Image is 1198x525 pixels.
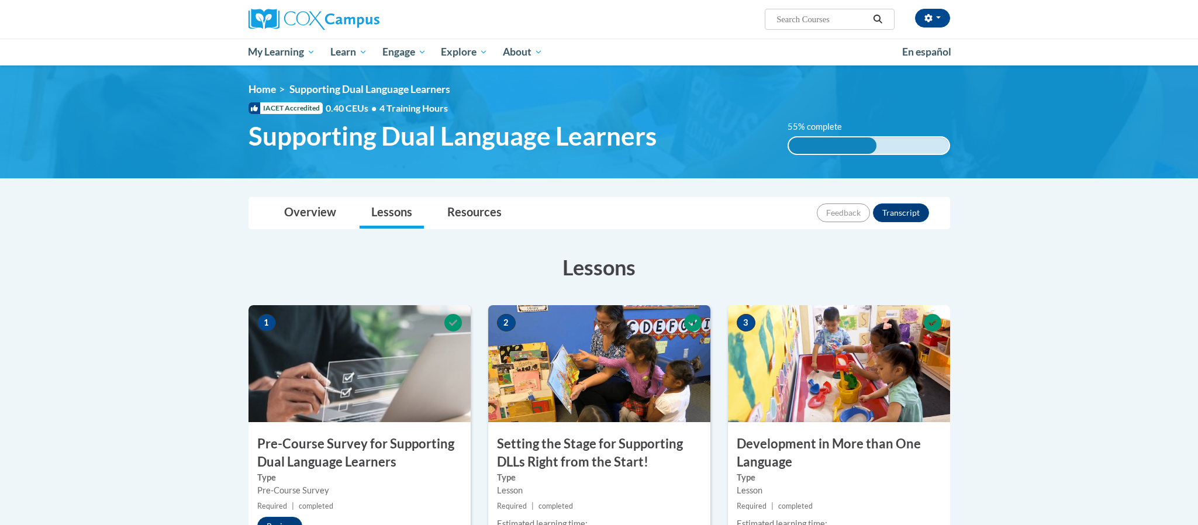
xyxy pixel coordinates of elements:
a: Lessons [360,198,424,229]
input: Search Courses [775,12,869,26]
a: Learn [323,39,375,65]
a: En español [895,40,959,64]
a: Home [248,83,276,95]
span: Learn [330,45,367,59]
span: 1 [257,314,276,331]
a: Cox Campus [248,9,471,30]
span: 2 [497,314,516,331]
a: My Learning [241,39,323,65]
h3: Pre-Course Survey for Supporting Dual Language Learners [248,435,471,471]
div: Lesson [497,484,702,497]
h3: Lessons [248,253,950,282]
label: Type [737,471,941,484]
span: | [771,502,774,510]
span: Explore [441,45,488,59]
h3: Setting the Stage for Supporting DLLs Right from the Start! [488,435,710,471]
span: Required [257,502,287,510]
a: Engage [375,39,434,65]
div: 55% complete [789,137,876,154]
span: | [292,502,294,510]
span: Engage [382,45,426,59]
span: Supporting Dual Language Learners [289,83,450,95]
button: Feedback [817,203,870,222]
span: completed [538,502,573,510]
span: IACET Accredited [248,102,323,114]
span: Supporting Dual Language Learners [248,120,657,151]
span: 4 Training Hours [379,102,448,113]
span: About [503,45,543,59]
span: Required [497,502,527,510]
a: Resources [436,198,513,229]
span: • [371,102,377,113]
a: Explore [433,39,495,65]
a: Overview [272,198,348,229]
h3: Development in More than One Language [728,435,950,471]
a: About [495,39,550,65]
span: My Learning [248,45,315,59]
img: Course Image [248,305,471,422]
span: completed [299,502,333,510]
div: Main menu [231,39,968,65]
div: Pre-Course Survey [257,484,462,497]
span: 0.40 CEUs [326,102,379,115]
label: 55% complete [788,120,855,133]
div: Lesson [737,484,941,497]
button: Account Settings [915,9,950,27]
button: Search [869,12,886,26]
label: Type [257,471,462,484]
span: Required [737,502,767,510]
span: | [531,502,534,510]
button: Transcript [873,203,929,222]
span: completed [778,502,813,510]
span: En español [902,46,951,58]
span: 3 [737,314,755,331]
img: Course Image [728,305,950,422]
img: Cox Campus [248,9,379,30]
label: Type [497,471,702,484]
img: Course Image [488,305,710,422]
